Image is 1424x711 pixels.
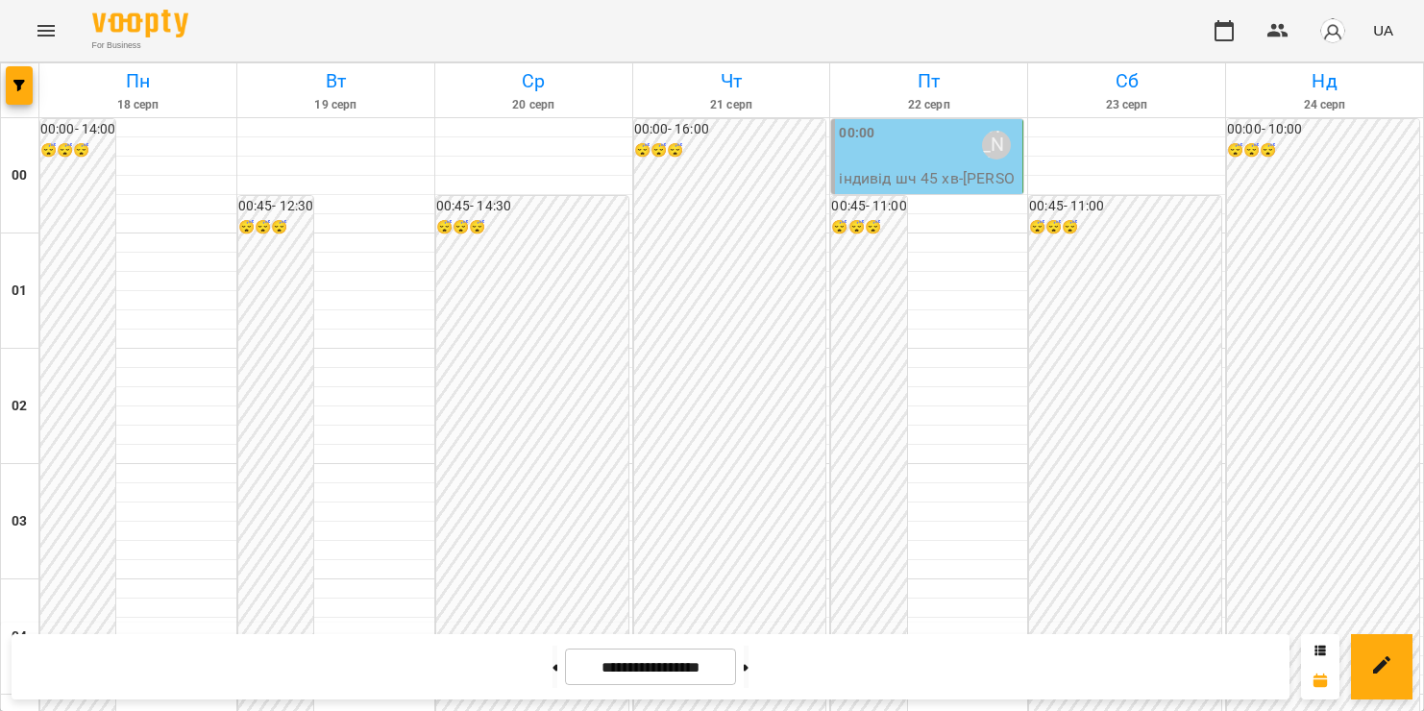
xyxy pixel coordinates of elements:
[636,96,827,114] h6: 21 серп
[1229,96,1420,114] h6: 24 серп
[634,140,826,161] h6: 😴😴😴
[438,96,629,114] h6: 20 серп
[238,217,313,238] h6: 😴😴😴
[833,96,1024,114] h6: 22 серп
[436,217,628,238] h6: 😴😴😴
[636,66,827,96] h6: Чт
[634,119,826,140] h6: 00:00 - 16:00
[12,511,27,532] h6: 03
[839,123,874,144] label: 00:00
[831,196,906,217] h6: 00:45 - 11:00
[42,66,233,96] h6: Пн
[1031,66,1222,96] h6: Сб
[982,131,1011,159] div: Зверєва Анастасія
[839,167,1019,212] p: індивід шч 45 хв - [PERSON_NAME]
[438,66,629,96] h6: Ср
[1319,17,1346,44] img: avatar_s.png
[12,396,27,417] h6: 02
[1029,196,1221,217] h6: 00:45 - 11:00
[92,39,188,52] span: For Business
[12,165,27,186] h6: 00
[1365,12,1401,48] button: UA
[1227,140,1419,161] h6: 😴😴😴
[1373,20,1393,40] span: UA
[436,196,628,217] h6: 00:45 - 14:30
[1029,217,1221,238] h6: 😴😴😴
[42,96,233,114] h6: 18 серп
[1031,96,1222,114] h6: 23 серп
[40,119,115,140] h6: 00:00 - 14:00
[40,140,115,161] h6: 😴😴😴
[12,281,27,302] h6: 01
[240,96,431,114] h6: 19 серп
[238,196,313,217] h6: 00:45 - 12:30
[831,217,906,238] h6: 😴😴😴
[1229,66,1420,96] h6: Нд
[92,10,188,37] img: Voopty Logo
[1227,119,1419,140] h6: 00:00 - 10:00
[240,66,431,96] h6: Вт
[833,66,1024,96] h6: Пт
[23,8,69,54] button: Menu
